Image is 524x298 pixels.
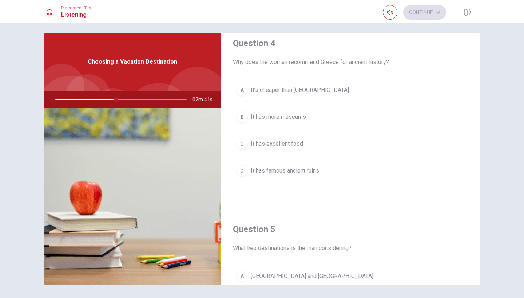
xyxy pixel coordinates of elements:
[251,86,349,94] span: It’s cheaper than [GEOGRAPHIC_DATA]
[233,81,469,99] button: AIt’s cheaper than [GEOGRAPHIC_DATA]
[233,108,469,126] button: BIt has more museums
[233,267,469,285] button: A[GEOGRAPHIC_DATA] and [GEOGRAPHIC_DATA]
[251,140,303,148] span: It has excellent food
[61,11,93,19] h1: Listening
[233,37,469,49] h4: Question 4
[44,108,221,285] img: Choosing a Vacation Destination
[236,165,248,177] div: D
[251,166,319,175] span: It has famous ancient ruins
[192,91,218,108] span: 02m 41s
[236,111,248,123] div: B
[233,162,469,180] button: DIt has famous ancient ruins
[61,5,93,11] span: Placement Test
[236,84,248,96] div: A
[233,244,469,253] span: What two destinations is the man considering?
[236,270,248,282] div: A
[233,58,469,67] span: Why does the woman recommend Greece for ancient history?
[236,138,248,150] div: C
[251,272,373,281] span: [GEOGRAPHIC_DATA] and [GEOGRAPHIC_DATA]
[88,57,177,66] span: Choosing a Vacation Destination
[251,113,306,121] span: It has more museums
[233,135,469,153] button: CIt has excellent food
[233,223,469,235] h4: Question 5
